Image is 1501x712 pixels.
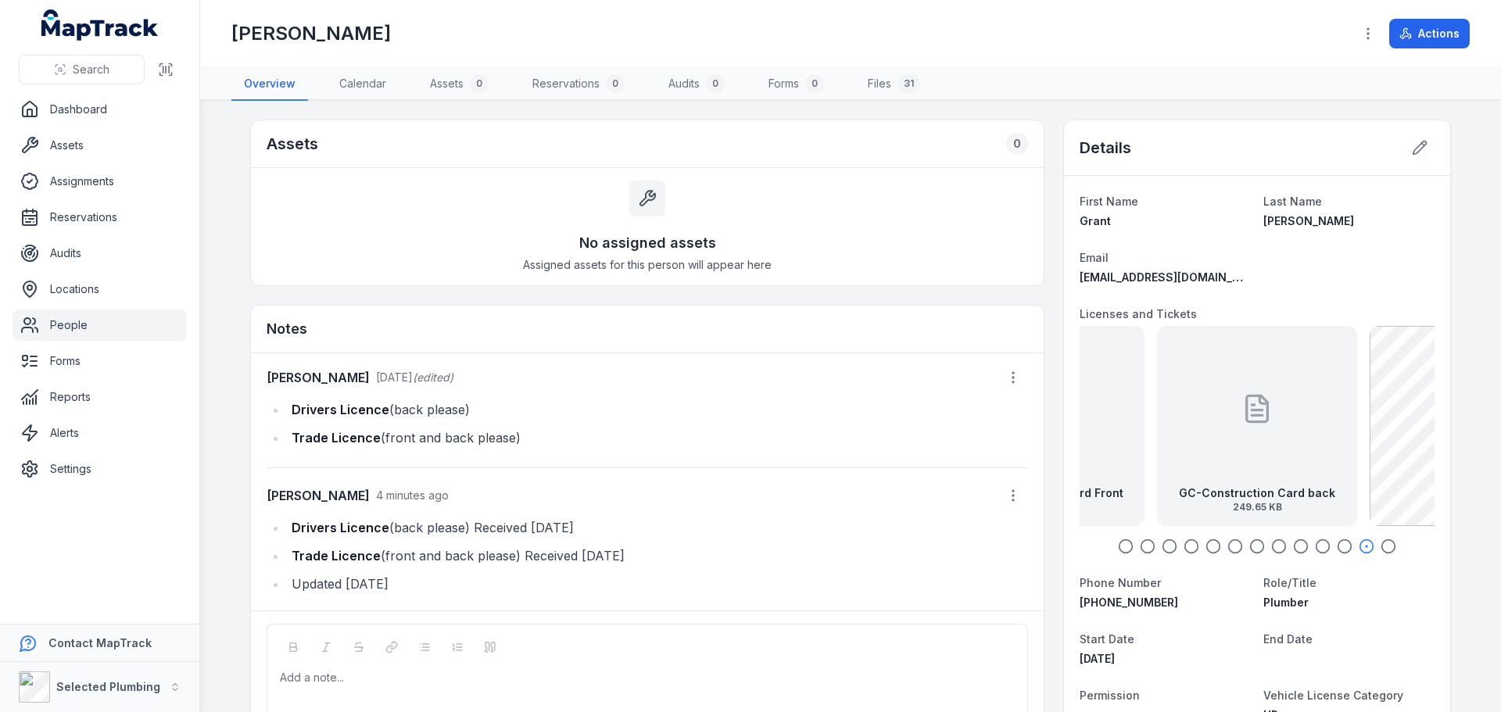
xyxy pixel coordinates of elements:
[1263,689,1403,702] span: Vehicle License Category
[897,74,920,93] div: 31
[327,68,399,101] a: Calendar
[1080,270,1268,284] span: [EMAIL_ADDRESS][DOMAIN_NAME]
[1263,195,1322,208] span: Last Name
[1080,596,1178,609] span: [PHONE_NUMBER]
[13,309,187,341] a: People
[13,453,187,485] a: Settings
[376,488,449,502] span: 4 minutes ago
[376,370,413,384] time: 8/20/2025, 1:40:07 PM
[1263,576,1317,589] span: Role/Title
[706,74,725,93] div: 0
[1080,137,1131,159] h2: Details
[1179,501,1335,513] span: 249.65 KB
[56,680,160,693] strong: Selected Plumbing
[267,486,370,505] strong: [PERSON_NAME]
[13,202,187,233] a: Reservations
[13,274,187,305] a: Locations
[1263,596,1309,609] span: Plumber
[292,548,381,564] strong: Trade Licence
[13,130,187,161] a: Assets
[1263,632,1313,646] span: End Date
[48,636,152,649] strong: Contact MapTrack
[756,68,836,101] a: Forms0
[13,94,187,125] a: Dashboard
[41,9,159,41] a: MapTrack
[417,68,501,101] a: Assets0
[1080,195,1138,208] span: First Name
[287,399,1028,420] li: (back please)
[231,21,391,46] h1: [PERSON_NAME]
[1080,251,1109,264] span: Email
[606,74,625,93] div: 0
[656,68,737,101] a: Audits0
[267,368,370,387] strong: [PERSON_NAME]
[13,166,187,197] a: Assignments
[376,370,413,384] span: [DATE]
[1263,214,1354,227] span: [PERSON_NAME]
[13,417,187,449] a: Alerts
[1006,133,1028,155] div: 0
[1179,485,1335,501] strong: GC-Construction Card back
[287,517,1028,538] li: (back please) Received [DATE]
[1080,307,1197,320] span: Licenses and Tickets
[292,402,389,417] strong: Drivers Licence
[292,430,381,445] strong: Trade Licence
[1080,689,1140,702] span: Permission
[1080,214,1111,227] span: Grant
[292,520,389,535] strong: Drivers Licence
[805,74,824,93] div: 0
[523,257,772,273] span: Assigned assets for this person will appear here
[579,232,716,254] h3: No assigned assets
[1080,652,1115,665] span: [DATE]
[1389,19,1470,48] button: Actions
[267,318,307,340] h3: Notes
[1080,576,1161,589] span: Phone Number
[231,68,308,101] a: Overview
[855,68,933,101] a: Files31
[13,238,187,269] a: Audits
[470,74,489,93] div: 0
[1080,652,1115,665] time: 3/23/2023, 12:00:00 AM
[287,573,1028,595] li: Updated [DATE]
[267,133,318,155] h2: Assets
[13,345,187,377] a: Forms
[73,62,109,77] span: Search
[287,427,1028,449] li: (front and back please)
[13,381,187,413] a: Reports
[413,370,453,384] span: (edited)
[287,545,1028,567] li: (front and back please) Received [DATE]
[1080,632,1134,646] span: Start Date
[19,55,145,84] button: Search
[520,68,637,101] a: Reservations0
[376,488,449,502] time: 8/28/2025, 3:45:01 PM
